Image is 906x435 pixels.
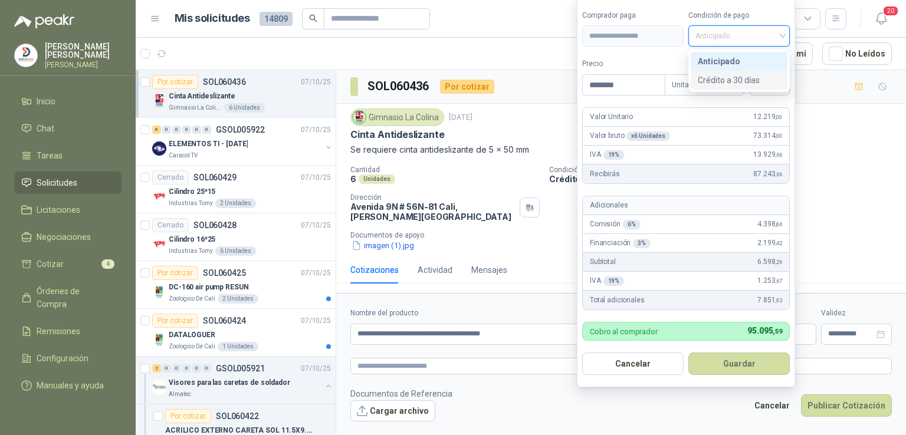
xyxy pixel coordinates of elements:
[162,126,171,134] div: 0
[871,8,892,29] button: 20
[37,230,91,243] span: Negociaciones
[757,238,782,249] span: 2.199
[757,219,782,230] span: 4.398
[350,387,452,400] p: Documentos de Referencia
[301,220,331,231] p: 07/10/25
[14,226,122,248] a: Negociaciones
[301,124,331,136] p: 07/10/25
[301,268,331,279] p: 07/10/25
[193,173,237,182] p: SOL060429
[152,314,198,328] div: Por cotizar
[152,361,333,399] a: 2 0 0 0 0 0 GSOL00592107/10/25 Company LogoVisores para las caretas de soldadorAlmatec
[775,278,782,284] span: ,67
[301,172,331,183] p: 07/10/25
[162,364,171,373] div: 0
[152,380,166,394] img: Company Logo
[14,320,122,342] a: Remisiones
[350,108,444,126] div: Gimnasio La Colina
[136,309,336,357] a: Por cotizarSOL06042407/10/25 Company LogoDATALOGUERZoologico De Cali1 Unidades
[216,412,259,420] p: SOL060422
[193,221,237,229] p: SOL060428
[14,280,122,315] a: Órdenes de Compra
[169,342,215,351] p: Zoologico De Cali
[192,126,201,134] div: 0
[169,329,215,341] p: DATALOGUER
[169,186,215,197] p: Cilindro 25*15
[14,347,122,370] a: Configuración
[549,166,901,174] p: Condición de pago
[590,328,658,335] p: Cobro al comprador
[169,103,222,113] p: Gimnasio La Colina
[775,114,782,120] span: ,00
[14,14,74,28] img: Logo peakr
[14,374,122,397] a: Manuales y ayuda
[14,172,122,194] a: Solicitudes
[350,263,399,276] div: Cotizaciones
[301,315,331,327] p: 07/10/25
[152,266,198,280] div: Por cotizar
[37,95,55,108] span: Inicio
[224,103,265,113] div: 6 Unidades
[169,377,290,388] p: Visores para las caretas de soldador
[350,166,540,174] p: Cantidad
[753,169,782,180] span: 87.243
[260,12,293,26] span: 14809
[590,256,616,268] p: Subtotal
[203,317,246,325] p: SOL060424
[757,295,782,306] span: 7.851
[169,234,215,245] p: Cilindro 16*25
[582,58,665,70] label: Precio
[350,128,444,141] p: Cinta Antideslizante
[136,261,336,309] a: Por cotizarSOL06042507/10/25 Company LogoDC-160 air pump RESUNZoologico De Cali2 Unidades
[152,126,161,134] div: 6
[169,139,248,150] p: ELEMENTOS TI - [DATE]
[14,144,122,167] a: Tareas
[152,189,166,203] img: Company Logo
[152,94,166,108] img: Company Logo
[753,130,782,141] span: 73.314
[590,149,624,160] p: IVA
[165,409,211,423] div: Por cotizar
[45,61,122,68] p: [PERSON_NAME]
[136,70,336,118] a: Por cotizarSOL06043607/10/25 Company LogoCinta AntideslizanteGimnasio La Colina6 Unidades
[37,258,64,271] span: Cotizar
[757,275,782,286] span: 1.253
[350,400,435,421] button: Cargar archivo
[582,352,684,375] button: Cancelar
[14,199,122,221] a: Licitaciones
[152,332,166,347] img: Company Logo
[169,294,215,304] p: Zoologico De Cali
[688,352,790,375] button: Guardar
[169,91,235,102] p: Cinta Antideslizante
[216,364,265,373] p: GSOL005921
[549,174,901,184] p: Crédito a 30 días
[623,220,641,229] div: 6 %
[101,259,114,269] span: 4
[801,394,892,417] button: Publicar Cotización
[748,394,796,417] button: Cancelar
[603,276,625,286] div: 19 %
[882,5,899,17] span: 20
[37,285,110,311] span: Órdenes de Compra
[775,151,782,158] span: ,66
[590,238,651,249] p: Financiación
[449,112,472,123] p: [DATE]
[590,200,628,211] p: Adicionales
[603,150,625,160] div: 19 %
[367,77,431,95] h3: SOL060436
[359,174,395,184] div: Unidades
[182,126,191,134] div: 0
[350,231,901,239] p: Documentos de apoyo
[152,218,189,232] div: Cerrado
[152,141,166,156] img: Company Logo
[14,253,122,275] a: Cotizar4
[182,364,191,373] div: 0
[775,221,782,228] span: ,84
[172,364,181,373] div: 0
[590,169,620,180] p: Recibirás
[773,328,782,335] span: ,59
[590,295,645,306] p: Total adicionales
[152,170,189,184] div: Cerrado
[45,42,122,59] p: [PERSON_NAME] [PERSON_NAME]
[775,240,782,246] span: ,42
